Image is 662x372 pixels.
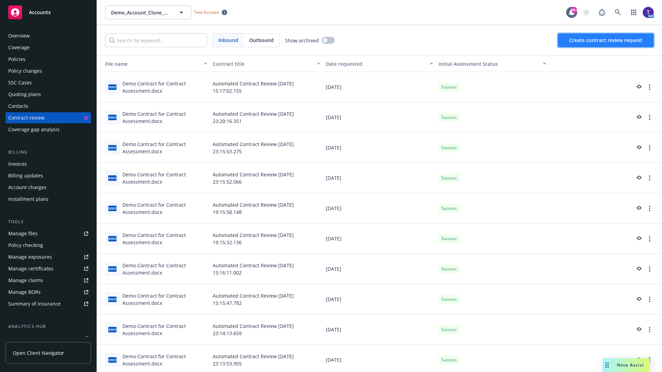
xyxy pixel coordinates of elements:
a: Start snowing [579,6,593,19]
div: Automated Contract Review [DATE] 15:16:11.002 [210,254,323,284]
div: Loss summary generator [8,333,66,344]
div: Automated Contract Review [DATE] 23:15:52.066 [210,163,323,193]
div: Automated Contract Review [DATE] 19:15:32.136 [210,224,323,254]
a: preview [634,356,643,364]
span: docx [108,175,117,180]
a: Account charges [6,182,91,193]
div: Manage exposures [8,251,52,262]
div: Automated Contract Review [DATE] 19:15:58.148 [210,193,323,224]
div: Automated Contract Review [DATE] 15:15:47.782 [210,284,323,314]
span: Test Account [191,9,230,16]
div: Demo Contract for Contract Assessment.docx [122,110,207,125]
img: photo [643,7,654,18]
span: Outbound [244,34,279,47]
div: [DATE] [323,163,436,193]
a: Summary of insurance [6,298,91,309]
span: Nova Assist [617,362,644,368]
a: Manage BORs [6,287,91,298]
div: [DATE] [323,133,436,163]
div: Policy changes [8,65,42,76]
div: Date requested [326,60,426,68]
span: Open Client Navigator [13,349,64,356]
div: Demo Contract for Contract Assessment.docx [122,80,207,94]
span: Success [441,145,457,151]
span: docx [108,84,117,90]
a: more [645,235,654,243]
div: Contacts [8,101,28,112]
div: Billing updates [8,170,43,181]
div: Automated Contract Review [DATE] 23:15:53.275 [210,133,323,163]
span: Inbound [218,37,238,44]
span: docx [108,266,117,271]
span: Success [441,205,457,211]
div: [DATE] [323,193,436,224]
div: Demo Contract for Contract Assessment.docx [122,171,207,185]
button: Create contract review request [558,33,654,47]
span: Demo_Account_Clone_QA_CR_Tests_Demo [111,9,171,16]
div: Toggle SortBy [100,60,200,68]
span: Success [441,114,457,121]
a: Policy checking [6,240,91,251]
div: Demo Contract for Contract Assessment.docx [122,231,207,246]
div: Coverage [8,42,30,53]
a: Contract review [6,112,91,123]
span: docx [108,357,117,362]
div: Overview [8,30,30,41]
span: docx [108,115,117,120]
div: Toggle SortBy [439,60,539,68]
a: Invoices [6,158,91,169]
span: Test Account [194,9,219,15]
div: Manage files [8,228,38,239]
a: Overview [6,30,91,41]
div: Installment plans [8,194,49,205]
a: Policy changes [6,65,91,76]
div: Policies [8,54,26,65]
a: more [645,325,654,334]
div: [DATE] [323,102,436,133]
a: more [645,295,654,303]
span: Accounts [29,10,51,15]
span: Success [441,296,457,302]
button: Nova Assist [603,358,650,372]
div: Contract title [213,60,313,68]
div: Summary of insurance [8,298,61,309]
div: Automated Contract Review [DATE] 15:17:02.155 [210,72,323,102]
a: preview [634,295,643,303]
a: more [645,144,654,152]
a: Manage certificates [6,263,91,274]
div: Analytics hub [6,323,91,330]
span: Initial Assessment Status [439,61,498,67]
a: Installment plans [6,194,91,205]
a: SSC Cases [6,77,91,88]
span: Success [441,357,457,363]
span: docx [108,145,117,150]
span: docx [108,297,117,302]
div: Demo Contract for Contract Assessment.docx [122,322,207,337]
a: preview [634,325,643,334]
div: File name [100,60,200,68]
span: docx [108,206,117,211]
a: Accounts [6,3,91,22]
span: Success [441,84,457,90]
div: Automated Contract Review [DATE] 23:14:13.659 [210,314,323,345]
div: Manage claims [8,275,43,286]
div: Billing [6,149,91,156]
div: SSC Cases [8,77,32,88]
div: 99+ [571,7,577,13]
a: Policies [6,54,91,65]
span: docx [108,327,117,332]
a: Switch app [627,6,641,19]
a: preview [634,113,643,122]
a: Coverage [6,42,91,53]
a: preview [634,204,643,213]
a: Billing updates [6,170,91,181]
span: Success [441,327,457,333]
div: Manage certificates [8,263,53,274]
div: Invoices [8,158,27,169]
a: preview [634,174,643,182]
div: Demo Contract for Contract Assessment.docx [122,292,207,307]
a: Manage claims [6,275,91,286]
input: Search by keyword... [105,33,207,47]
div: Demo Contract for Contract Assessment.docx [122,353,207,367]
